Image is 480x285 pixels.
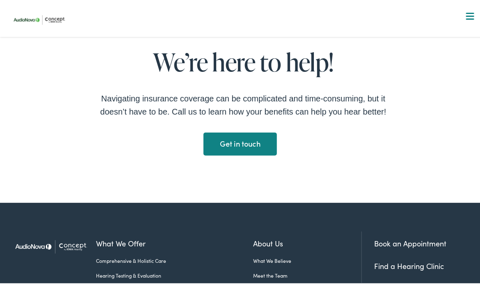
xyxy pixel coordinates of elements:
a: Find a Hearing Clinic [374,259,444,269]
h2: We’re here to help! [96,46,391,84]
a: About Us [253,236,361,247]
a: Hearing Testing & Evaluation [96,270,253,277]
a: What We Offer [96,236,253,247]
a: Book an Appointment [374,236,446,246]
img: Concept by Iowa Hearing [10,230,96,260]
div: Navigating insurance coverage can be complicated and time-consuming, but it doesn’t have to be. C... [96,90,391,116]
a: Get in touch [203,131,277,154]
a: What We Believe [253,255,361,262]
a: What We Offer [16,33,477,58]
a: Comprehensive & Holistic Care [96,255,253,262]
a: Meet the Team [253,270,361,277]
